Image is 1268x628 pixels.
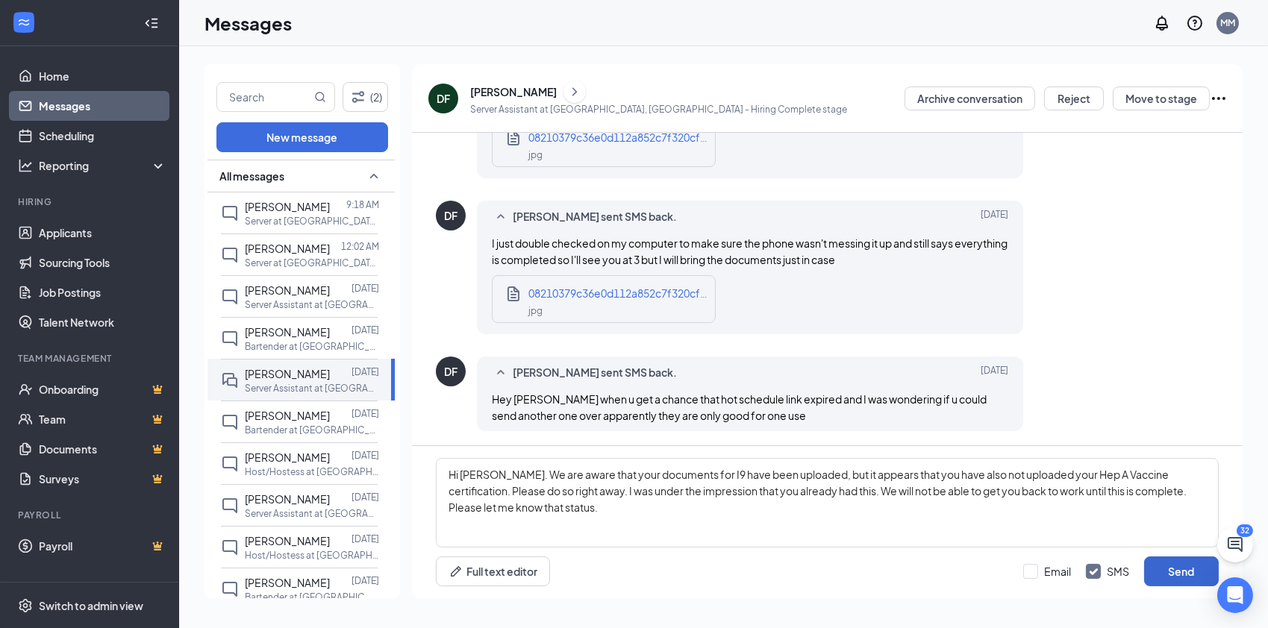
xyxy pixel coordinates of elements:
[18,598,33,613] svg: Settings
[221,413,239,431] svg: ChatInactive
[18,509,163,521] div: Payroll
[346,198,379,211] p: 9:18 AM
[449,564,463,579] svg: Pen
[1220,16,1235,29] div: MM
[470,84,557,99] div: [PERSON_NAME]
[221,538,239,556] svg: ChatInactive
[245,283,330,297] span: [PERSON_NAME]
[219,169,284,183] span: All messages
[981,364,1008,382] span: [DATE]
[352,365,379,378] p: [DATE]
[39,404,166,434] a: TeamCrown
[492,392,987,422] span: Hey [PERSON_NAME] when u get a chance that hot schedule link expired and I was wondering if u cou...
[245,325,330,339] span: [PERSON_NAME]
[505,129,522,147] svg: Document
[314,91,326,103] svg: MagnifyingGlass
[221,455,239,473] svg: ChatInactive
[39,158,167,173] div: Reporting
[39,218,166,248] a: Applicants
[352,491,379,503] p: [DATE]
[1237,524,1253,537] div: 32
[492,208,510,226] svg: SmallChevronUp
[245,534,330,547] span: [PERSON_NAME]
[39,91,166,121] a: Messages
[341,240,379,253] p: 12:02 AM
[444,364,457,379] div: DF
[1153,14,1171,32] svg: Notifications
[905,87,1035,110] button: Archive conversation
[245,257,379,269] p: Server at [GEOGRAPHIC_DATA], [GEOGRAPHIC_DATA]
[528,149,543,160] span: jpg
[1044,87,1104,110] button: Reject
[245,382,379,395] p: Server Assistant at [GEOGRAPHIC_DATA], [GEOGRAPHIC_DATA]
[221,580,239,598] svg: ChatInactive
[528,305,543,316] span: jpg
[563,81,586,103] button: ChevronRight
[39,61,166,91] a: Home
[221,204,239,222] svg: ChatInactive
[221,330,239,348] svg: ChatInactive
[505,129,708,157] a: Document08210379c36e0d112a852c7f320cf394.jpgjpg
[204,10,292,36] h1: Messages
[39,374,166,404] a: OnboardingCrown
[505,285,522,303] svg: Document
[1186,14,1204,32] svg: QuestionInfo
[437,91,450,106] div: DF
[1144,556,1219,586] button: Send
[343,82,388,112] button: Filter (2)
[18,352,163,365] div: Team Management
[39,464,166,494] a: SurveysCrown
[144,16,159,31] svg: Collapse
[352,407,379,420] p: [DATE]
[528,131,737,144] span: 08210379c36e0d112a852c7f320cf394.jpg
[492,236,1008,266] span: I just double checked on my computer to make sure the phone wasn't messing it up and still says e...
[221,288,239,306] svg: ChatInactive
[39,121,166,151] a: Scheduling
[513,208,677,226] span: [PERSON_NAME] sent SMS back.
[221,371,239,389] svg: DoubleChat
[245,242,330,255] span: [PERSON_NAME]
[1210,90,1228,107] svg: Ellipses
[18,195,163,208] div: Hiring
[352,324,379,336] p: [DATE]
[245,507,379,520] p: Server Assistant at [GEOGRAPHIC_DATA], [GEOGRAPHIC_DATA]
[16,15,31,30] svg: WorkstreamLogo
[245,576,330,589] span: [PERSON_NAME]
[217,83,311,111] input: Search
[505,285,708,313] a: Document08210379c36e0d112a852c7f320cf394.jpgjpg
[436,458,1219,547] textarea: Hi [PERSON_NAME]. We are aware that your documents for I9 have been uploaded, but it appears that...
[352,282,379,295] p: [DATE]
[245,465,379,478] p: Host/Hostess at [GEOGRAPHIC_DATA], [GEOGRAPHIC_DATA]
[436,556,550,586] button: Full text editorPen
[39,598,143,613] div: Switch to admin view
[245,492,330,506] span: [PERSON_NAME]
[245,409,330,422] span: [PERSON_NAME]
[365,167,383,185] svg: SmallChevronUp
[39,277,166,307] a: Job Postings
[245,424,379,436] p: Bartender at [GEOGRAPHIC_DATA], [GEOGRAPHIC_DATA]
[216,122,388,152] button: New message
[1113,87,1210,110] button: Move to stage
[221,246,239,264] svg: ChatInactive
[352,449,379,462] p: [DATE]
[349,88,367,106] svg: Filter
[470,103,847,116] p: Server Assistant at [GEOGRAPHIC_DATA], [GEOGRAPHIC_DATA] - Hiring Complete stage
[245,200,330,213] span: [PERSON_NAME]
[39,434,166,464] a: DocumentsCrown
[567,83,582,101] svg: ChevronRight
[39,248,166,277] a: Sourcing Tools
[245,367,330,380] span: [PERSON_NAME]
[352,574,379,587] p: [DATE]
[18,158,33,173] svg: Analysis
[245,298,379,311] p: Server Assistant at [GEOGRAPHIC_DATA], [GEOGRAPHIC_DATA]
[39,531,166,561] a: PayrollCrown
[528,286,737,300] span: 08210379c36e0d112a852c7f320cf394.jpg
[1217,527,1253,562] button: ChatActive
[245,450,330,464] span: [PERSON_NAME]
[245,591,379,603] p: Bartender at [GEOGRAPHIC_DATA], [GEOGRAPHIC_DATA]
[513,364,677,382] span: [PERSON_NAME] sent SMS back.
[245,215,379,227] p: Server at [GEOGRAPHIC_DATA], [GEOGRAPHIC_DATA]
[492,364,510,382] svg: SmallChevronUp
[221,497,239,515] svg: ChatInactive
[245,340,379,353] p: Bartender at [GEOGRAPHIC_DATA], [GEOGRAPHIC_DATA]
